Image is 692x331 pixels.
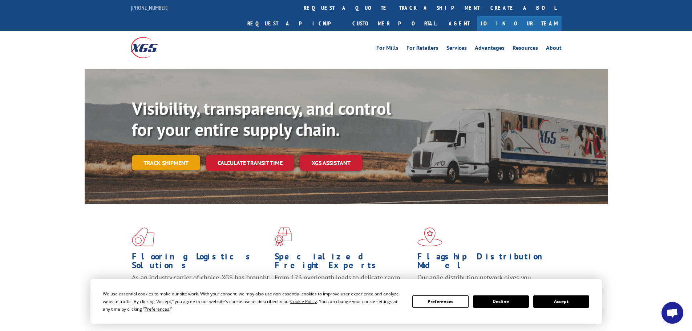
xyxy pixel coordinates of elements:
a: For Mills [376,45,398,53]
a: Join Our Team [477,16,562,31]
div: We use essential cookies to make our site work. With your consent, we may also use non-essential ... [103,290,404,313]
span: Cookie Policy [290,298,317,304]
a: Request a pickup [242,16,347,31]
h1: Specialized Freight Experts [275,252,412,273]
h1: Flagship Distribution Model [417,252,555,273]
button: Preferences [412,295,468,308]
img: xgs-icon-focused-on-flooring-red [275,227,292,246]
span: As an industry carrier of choice, XGS has brought innovation and dedication to flooring logistics... [132,273,269,299]
a: Agent [441,16,477,31]
p: From 123 overlength loads to delicate cargo, our experienced staff knows the best way to move you... [275,273,412,306]
div: Open chat [661,302,683,324]
span: Preferences [145,306,169,312]
img: xgs-icon-total-supply-chain-intelligence-red [132,227,154,246]
a: XGS ASSISTANT [300,155,362,171]
img: xgs-icon-flagship-distribution-model-red [417,227,442,246]
a: Resources [513,45,538,53]
a: Customer Portal [347,16,441,31]
a: Track shipment [132,155,200,170]
div: Cookie Consent Prompt [90,279,602,324]
a: For Retailers [406,45,438,53]
a: [PHONE_NUMBER] [131,4,169,11]
a: Advantages [475,45,505,53]
span: Our agile distribution network gives you nationwide inventory management on demand. [417,273,551,290]
button: Decline [473,295,529,308]
button: Accept [533,295,589,308]
b: Visibility, transparency, and control for your entire supply chain. [132,97,391,141]
a: Calculate transit time [206,155,294,171]
a: Services [446,45,467,53]
h1: Flooring Logistics Solutions [132,252,269,273]
a: About [546,45,562,53]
